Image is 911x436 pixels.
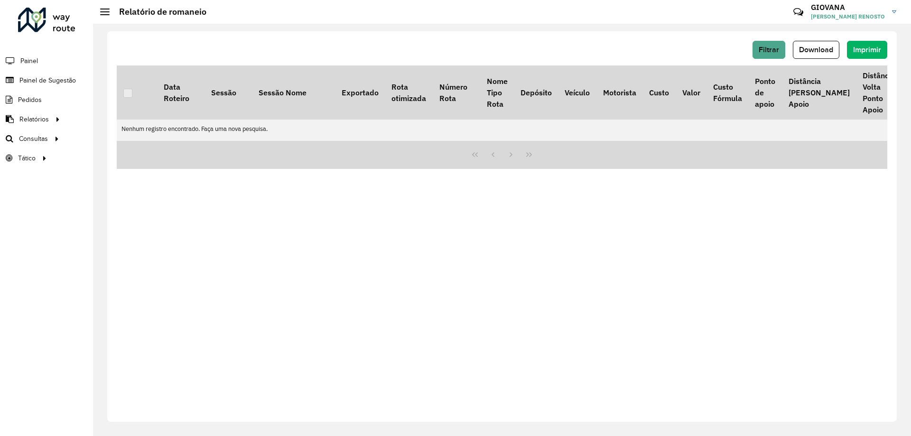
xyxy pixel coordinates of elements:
[759,46,779,54] span: Filtrar
[480,65,514,120] th: Nome Tipo Rota
[20,56,38,66] span: Painel
[753,41,785,59] button: Filtrar
[811,12,885,21] span: [PERSON_NAME] RENOSTO
[205,65,252,120] th: Sessão
[19,134,48,144] span: Consultas
[18,95,42,105] span: Pedidos
[847,41,887,59] button: Imprimir
[157,65,205,120] th: Data Roteiro
[596,65,642,120] th: Motorista
[853,46,881,54] span: Imprimir
[19,75,76,85] span: Painel de Sugestão
[335,65,385,120] th: Exportado
[642,65,675,120] th: Custo
[788,2,809,22] a: Contato Rápido
[749,65,782,120] th: Ponto de apoio
[385,65,432,120] th: Rota otimizada
[558,65,596,120] th: Veículo
[676,65,706,120] th: Valor
[252,65,335,120] th: Sessão Nome
[18,153,36,163] span: Tático
[793,41,839,59] button: Download
[19,114,49,124] span: Relatórios
[856,65,901,120] th: Distância Volta Ponto Apoio
[782,65,856,120] th: Distância [PERSON_NAME] Apoio
[514,65,558,120] th: Depósito
[811,3,885,12] h3: GIOVANA
[433,65,480,120] th: Número Rota
[706,65,748,120] th: Custo Fórmula
[799,46,833,54] span: Download
[110,7,206,17] h2: Relatório de romaneio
